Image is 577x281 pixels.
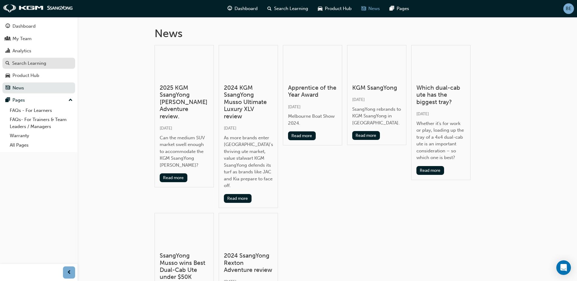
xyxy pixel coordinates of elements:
button: Read more [288,131,316,140]
a: My Team [2,33,75,44]
div: Open Intercom Messenger [556,260,571,275]
a: All Pages [7,140,75,150]
button: BE [563,3,574,14]
div: My Team [12,35,32,42]
a: FAQs- For Trainers & Team Leaders / Managers [7,115,75,131]
span: prev-icon [67,269,71,276]
a: Search Learning [2,58,75,69]
a: Warranty [7,131,75,140]
span: people-icon [5,36,10,42]
span: News [368,5,380,12]
a: news-iconNews [356,2,385,15]
a: Which dual-cab ute has the biggest tray?[DATE]Whether it’s for work or play, loading up the tray ... [411,45,471,180]
span: search-icon [267,5,272,12]
div: Dashboard [12,23,36,30]
div: Melbourne Boat Show 2024. [288,113,337,127]
button: Read more [160,173,187,182]
h3: 2024 KGM SsangYong Musso Ultimate Luxury XLV review [224,84,273,120]
a: 2025 KGM SsangYong [PERSON_NAME] Adventure review.[DATE]Can the medium SUV market swell enough to... [155,45,214,188]
div: SsangYong rebrands to KGM SsangYong in [GEOGRAPHIC_DATA]. [352,106,401,127]
h3: KGM SsangYong [352,84,401,91]
span: [DATE] [224,126,236,131]
div: Pages [12,97,25,104]
div: Search Learning [12,60,46,67]
h3: 2025 KGM SsangYong [PERSON_NAME] Adventure review. [160,84,209,120]
span: news-icon [361,5,366,12]
a: KGM SsangYong[DATE]SsangYong rebrands to KGM SsangYong in [GEOGRAPHIC_DATA].Read more [347,45,406,145]
div: Product Hub [12,72,39,79]
span: BE [566,5,572,12]
span: search-icon [5,61,10,66]
button: Pages [2,95,75,106]
span: car-icon [5,73,10,78]
a: FAQs - For Learners [7,106,75,115]
span: guage-icon [228,5,232,12]
button: DashboardMy TeamAnalyticsSearch LearningProduct HubNews [2,19,75,95]
span: Product Hub [325,5,352,12]
a: Analytics [2,45,75,57]
span: [DATE] [416,111,429,116]
div: As more brands enter [GEOGRAPHIC_DATA]'s thriving ute market, value stalwart KGM SsangYong defend... [224,134,273,189]
span: pages-icon [390,5,394,12]
a: search-iconSearch Learning [262,2,313,15]
button: Read more [352,131,380,140]
span: news-icon [5,85,10,91]
span: Pages [397,5,409,12]
span: [DATE] [160,126,172,131]
span: [DATE] [288,104,301,109]
span: Search Learning [274,5,308,12]
span: guage-icon [5,24,10,29]
h3: Which dual-cab ute has the biggest tray? [416,84,465,106]
button: Read more [224,194,252,203]
a: 2024 KGM SsangYong Musso Ultimate Luxury XLV review[DATE]As more brands enter [GEOGRAPHIC_DATA]'s... [219,45,278,208]
h3: SsangYong Musso wins Best Dual-Cab Ute under $50K [160,252,209,281]
span: Dashboard [235,5,258,12]
a: Dashboard [2,21,75,32]
img: kgm [3,4,73,13]
a: Product Hub [2,70,75,81]
h3: Apprentice of the Year Award [288,84,337,99]
div: Can the medium SUV market swell enough to accommodate the KGM SsangYong [PERSON_NAME]? [160,134,209,169]
a: pages-iconPages [385,2,414,15]
h3: 2024 SsangYong Rexton Adventure review [224,252,273,273]
span: [DATE] [352,97,365,102]
div: Whether it’s for work or play, loading up the tray of a 4x4 dual-cab ute is an important consider... [416,120,465,161]
span: pages-icon [5,98,10,103]
span: chart-icon [5,48,10,54]
button: Read more [416,166,444,175]
span: car-icon [318,5,322,12]
a: car-iconProduct Hub [313,2,356,15]
div: Analytics [12,47,31,54]
a: News [2,82,75,94]
a: guage-iconDashboard [223,2,262,15]
a: Apprentice of the Year Award[DATE]Melbourne Boat Show 2024.Read more [283,45,342,146]
span: up-icon [68,96,73,104]
h1: News [155,27,500,40]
